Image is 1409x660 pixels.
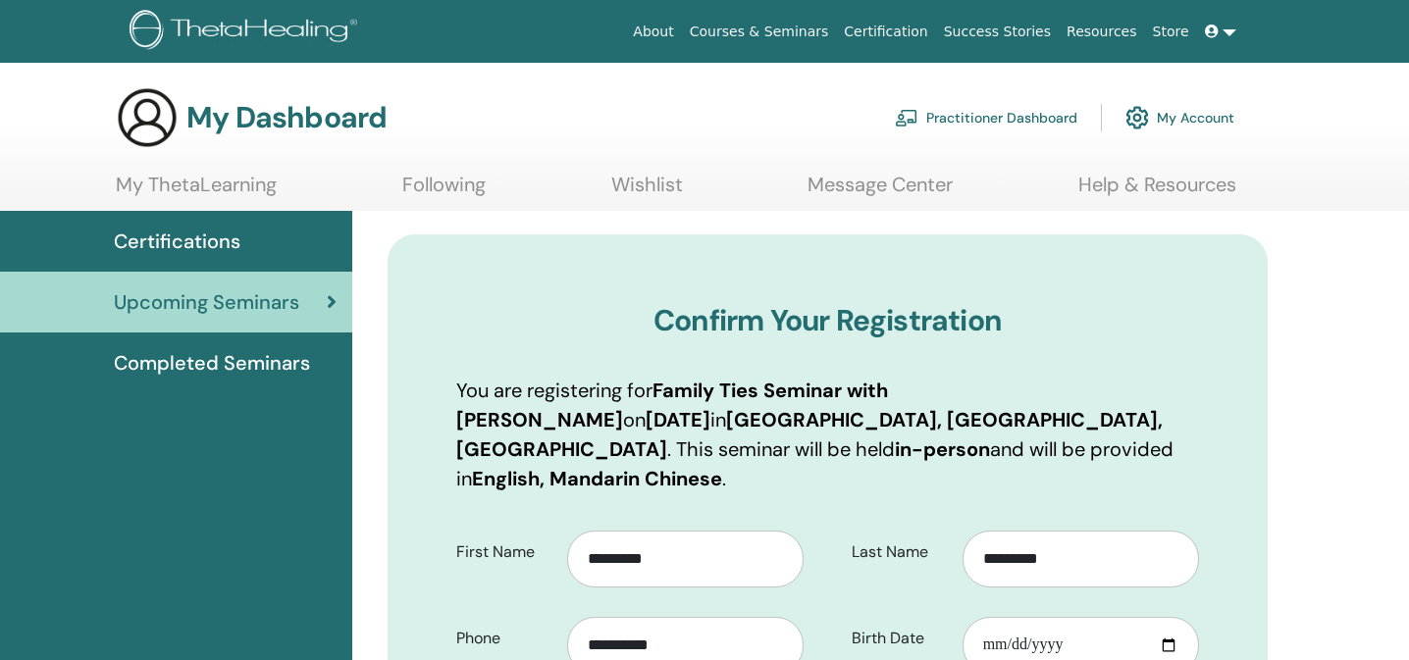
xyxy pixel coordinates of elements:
[114,348,310,378] span: Completed Seminars
[682,14,837,50] a: Courses & Seminars
[116,173,277,211] a: My ThetaLearning
[130,10,364,54] img: logo.png
[895,96,1077,139] a: Practitioner Dashboard
[472,466,722,491] b: English, Mandarin Chinese
[936,14,1059,50] a: Success Stories
[116,86,179,149] img: generic-user-icon.jpg
[1125,101,1149,134] img: cog.svg
[456,407,1163,462] b: [GEOGRAPHIC_DATA], [GEOGRAPHIC_DATA], [GEOGRAPHIC_DATA]
[442,620,567,657] label: Phone
[837,533,963,571] label: Last Name
[837,620,963,657] label: Birth Date
[808,173,953,211] a: Message Center
[456,376,1199,493] p: You are registering for on in . This seminar will be held and will be provided in .
[114,227,240,256] span: Certifications
[1059,14,1145,50] a: Resources
[646,407,710,432] b: [DATE]
[836,14,935,50] a: Certification
[456,378,888,432] b: Family Ties Seminar with [PERSON_NAME]
[1125,96,1234,139] a: My Account
[442,533,567,571] label: First Name
[402,173,486,211] a: Following
[114,287,299,317] span: Upcoming Seminars
[625,14,681,50] a: About
[1078,173,1236,211] a: Help & Resources
[895,109,918,127] img: chalkboard-teacher.svg
[895,436,990,462] b: in-person
[611,173,683,211] a: Wishlist
[456,303,1199,338] h3: Confirm Your Registration
[186,100,387,135] h3: My Dashboard
[1145,14,1197,50] a: Store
